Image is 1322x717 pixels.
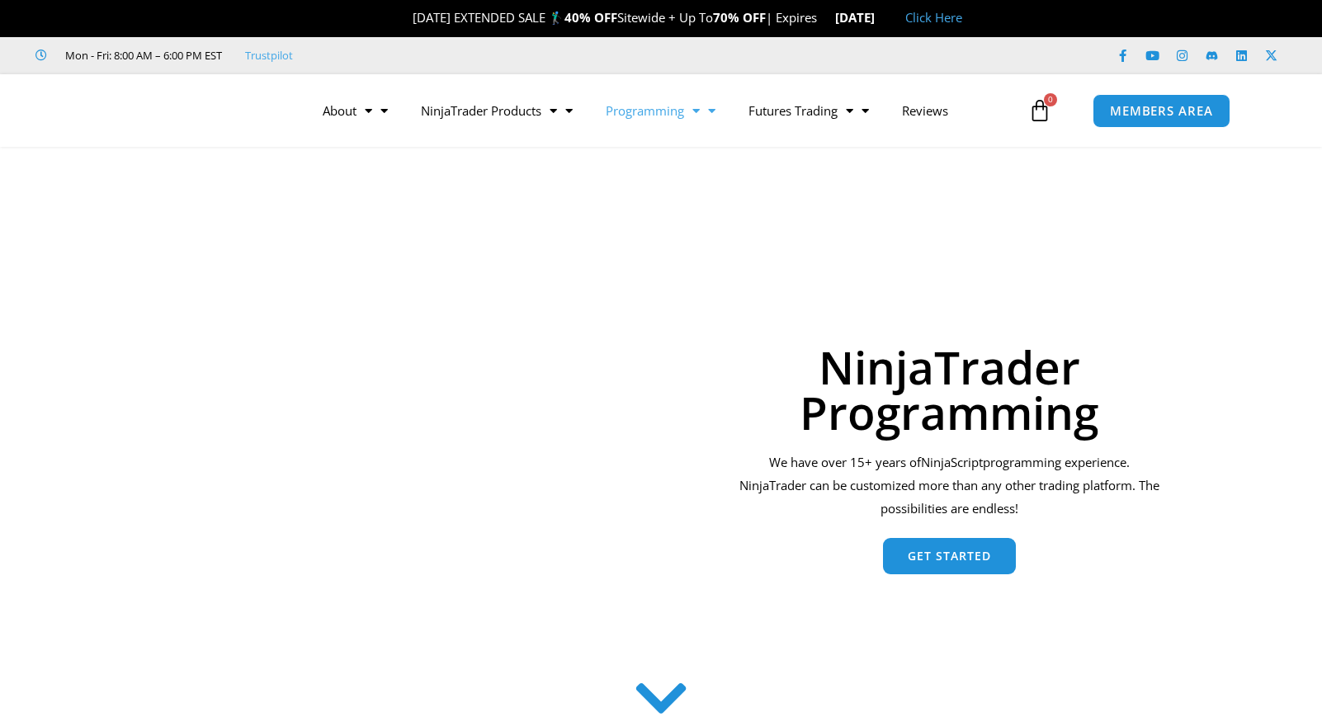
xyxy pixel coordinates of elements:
a: 0 [1003,87,1076,134]
img: LogoAI | Affordable Indicators – NinjaTrader [70,81,248,140]
img: 🎉 [399,12,412,24]
a: Click Here [905,9,962,26]
strong: [DATE] [835,9,889,26]
span: programming experience. NinjaTrader can be customized more than any other trading platform. The p... [739,454,1159,517]
div: We have over 15+ years of [734,451,1164,521]
img: ⌛ [819,12,831,24]
a: About [306,92,404,130]
span: Get Started [908,550,991,562]
a: MEMBERS AREA [1093,94,1230,128]
a: Futures Trading [732,92,885,130]
span: [DATE] EXTENDED SALE 🏌️‍♂️ Sitewide + Up To | Expires [395,9,834,26]
a: Reviews [885,92,965,130]
a: Trustpilot [245,45,293,65]
strong: 40% OFF [564,9,617,26]
a: NinjaTrader Products [404,92,589,130]
strong: 70% OFF [713,9,766,26]
h1: NinjaTrader Programming [734,344,1164,435]
nav: Menu [306,92,1024,130]
span: NinjaScript [921,454,983,470]
a: Programming [589,92,732,130]
span: 0 [1044,93,1057,106]
span: MEMBERS AREA [1110,105,1213,117]
span: Mon - Fri: 8:00 AM – 6:00 PM EST [61,45,222,65]
a: Get Started [883,538,1016,574]
img: 🏭 [876,12,888,24]
img: programming 1 | Affordable Indicators – NinjaTrader [182,233,660,649]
